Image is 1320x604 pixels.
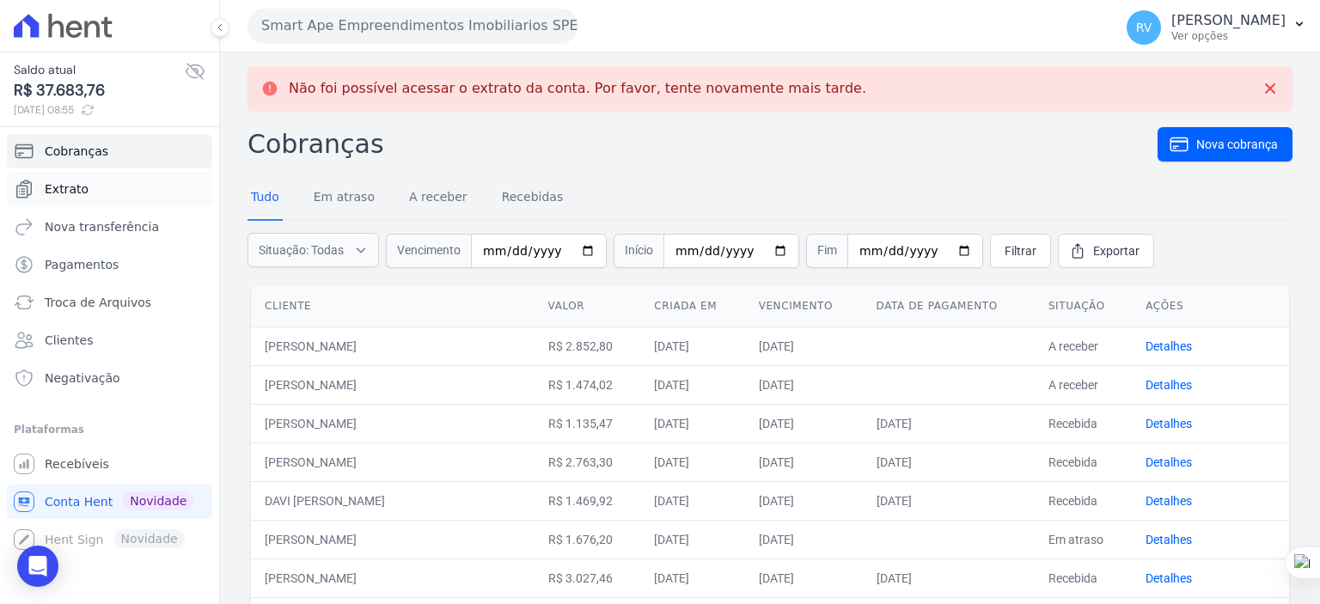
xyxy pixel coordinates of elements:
td: DAVI [PERSON_NAME] [251,481,535,520]
a: Detalhes [1146,533,1192,546]
td: [DATE] [640,442,744,481]
a: Nova transferência [7,210,212,244]
a: Negativação [7,361,212,395]
th: Criada em [640,285,744,327]
td: A receber [1035,365,1132,404]
td: Em atraso [1035,520,1132,558]
div: Plataformas [14,419,205,440]
th: Valor [535,285,641,327]
td: R$ 2.852,80 [535,326,641,365]
a: Clientes [7,323,212,357]
td: [PERSON_NAME] [251,404,535,442]
th: Ações [1132,285,1289,327]
span: Nova cobrança [1196,136,1278,153]
span: Início [614,234,663,268]
button: Smart Ape Empreendimentos Imobiliarios SPE LTDA [247,9,577,43]
td: [DATE] [745,481,863,520]
a: Pagamentos [7,247,212,282]
td: [PERSON_NAME] [251,442,535,481]
th: Vencimento [745,285,863,327]
th: Situação [1035,285,1132,327]
button: Situação: Todas [247,233,379,267]
a: A receber [406,176,471,221]
td: Recebida [1035,481,1132,520]
td: [DATE] [745,558,863,597]
a: Recebidas [498,176,567,221]
span: Troca de Arquivos [45,294,151,311]
td: [DATE] [863,404,1035,442]
a: Detalhes [1146,455,1192,469]
a: Detalhes [1146,339,1192,353]
a: Extrato [7,172,212,206]
a: Nova cobrança [1158,127,1292,162]
span: Nova transferência [45,218,159,235]
span: Extrato [45,180,89,198]
a: Filtrar [990,234,1051,268]
span: Vencimento [386,234,471,268]
td: [DATE] [640,481,744,520]
button: RV [PERSON_NAME] Ver opções [1113,3,1320,52]
td: [DATE] [863,558,1035,597]
a: Recebíveis [7,447,212,481]
span: Conta Hent [45,493,113,510]
a: Tudo [247,176,283,221]
td: [DATE] [745,442,863,481]
td: [DATE] [745,404,863,442]
a: Exportar [1058,234,1154,268]
span: RV [1136,21,1152,34]
td: R$ 2.763,30 [535,442,641,481]
a: Detalhes [1146,417,1192,430]
td: [DATE] [745,365,863,404]
td: Recebida [1035,404,1132,442]
div: Open Intercom Messenger [17,546,58,587]
span: Filtrar [1005,242,1036,259]
nav: Sidebar [14,134,205,557]
td: R$ 1.135,47 [535,404,641,442]
span: Saldo atual [14,61,185,79]
td: R$ 3.027,46 [535,558,641,597]
p: [PERSON_NAME] [1171,12,1286,29]
span: Clientes [45,332,93,349]
span: Recebíveis [45,455,109,473]
td: [DATE] [863,481,1035,520]
td: [DATE] [640,558,744,597]
span: Fim [806,234,847,268]
th: Cliente [251,285,535,327]
a: Detalhes [1146,571,1192,585]
a: Detalhes [1146,494,1192,508]
th: Data de pagamento [863,285,1035,327]
a: Cobranças [7,134,212,168]
a: Em atraso [310,176,378,221]
span: Novidade [123,491,193,510]
td: R$ 1.474,02 [535,365,641,404]
td: R$ 1.676,20 [535,520,641,558]
span: R$ 37.683,76 [14,79,185,102]
td: [DATE] [640,520,744,558]
td: [DATE] [745,326,863,365]
h2: Cobranças [247,125,1158,163]
td: [DATE] [640,404,744,442]
p: Não foi possível acessar o extrato da conta. Por favor, tente novamente mais tarde. [289,80,866,97]
td: Recebida [1035,442,1132,481]
td: [DATE] [640,365,744,404]
span: Negativação [45,369,120,387]
span: Cobranças [45,143,108,160]
td: [PERSON_NAME] [251,326,535,365]
td: [DATE] [640,326,744,365]
span: Situação: Todas [259,241,344,259]
td: [PERSON_NAME] [251,520,535,558]
td: R$ 1.469,92 [535,481,641,520]
a: Conta Hent Novidade [7,485,212,519]
span: Exportar [1093,242,1140,259]
td: [DATE] [745,520,863,558]
p: Ver opções [1171,29,1286,43]
span: Pagamentos [45,256,119,273]
td: [PERSON_NAME] [251,365,535,404]
td: [PERSON_NAME] [251,558,535,597]
a: Detalhes [1146,378,1192,392]
td: Recebida [1035,558,1132,597]
a: Troca de Arquivos [7,285,212,320]
span: [DATE] 08:55 [14,102,185,118]
td: [DATE] [863,442,1035,481]
td: A receber [1035,326,1132,365]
